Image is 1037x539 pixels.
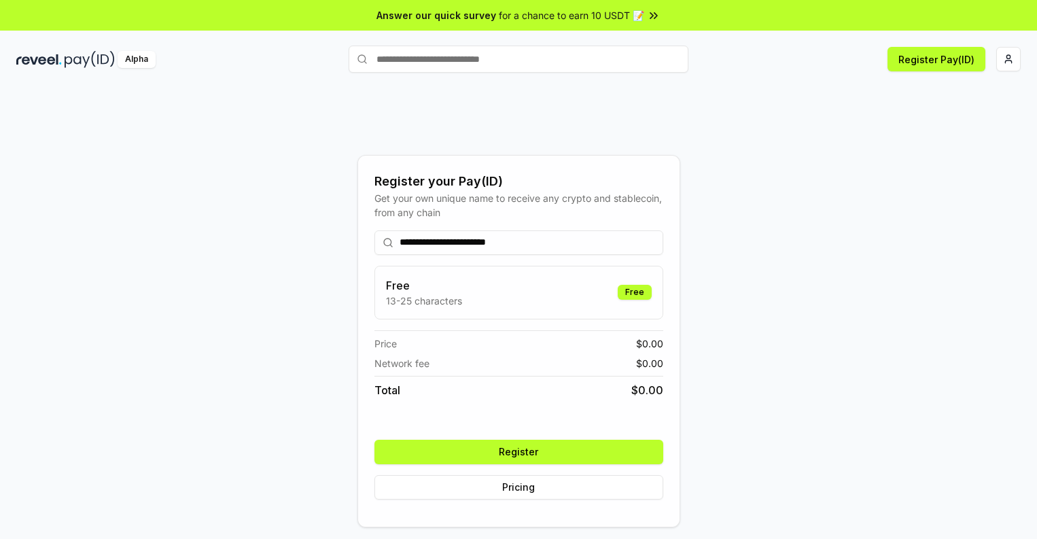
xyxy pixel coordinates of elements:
[374,440,663,464] button: Register
[618,285,652,300] div: Free
[376,8,496,22] span: Answer our quick survey
[386,277,462,294] h3: Free
[374,172,663,191] div: Register your Pay(ID)
[631,382,663,398] span: $ 0.00
[374,356,429,370] span: Network fee
[636,356,663,370] span: $ 0.00
[118,51,156,68] div: Alpha
[16,51,62,68] img: reveel_dark
[374,191,663,220] div: Get your own unique name to receive any crypto and stablecoin, from any chain
[374,475,663,500] button: Pricing
[887,47,985,71] button: Register Pay(ID)
[499,8,644,22] span: for a chance to earn 10 USDT 📝
[636,336,663,351] span: $ 0.00
[374,336,397,351] span: Price
[65,51,115,68] img: pay_id
[386,294,462,308] p: 13-25 characters
[374,382,400,398] span: Total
